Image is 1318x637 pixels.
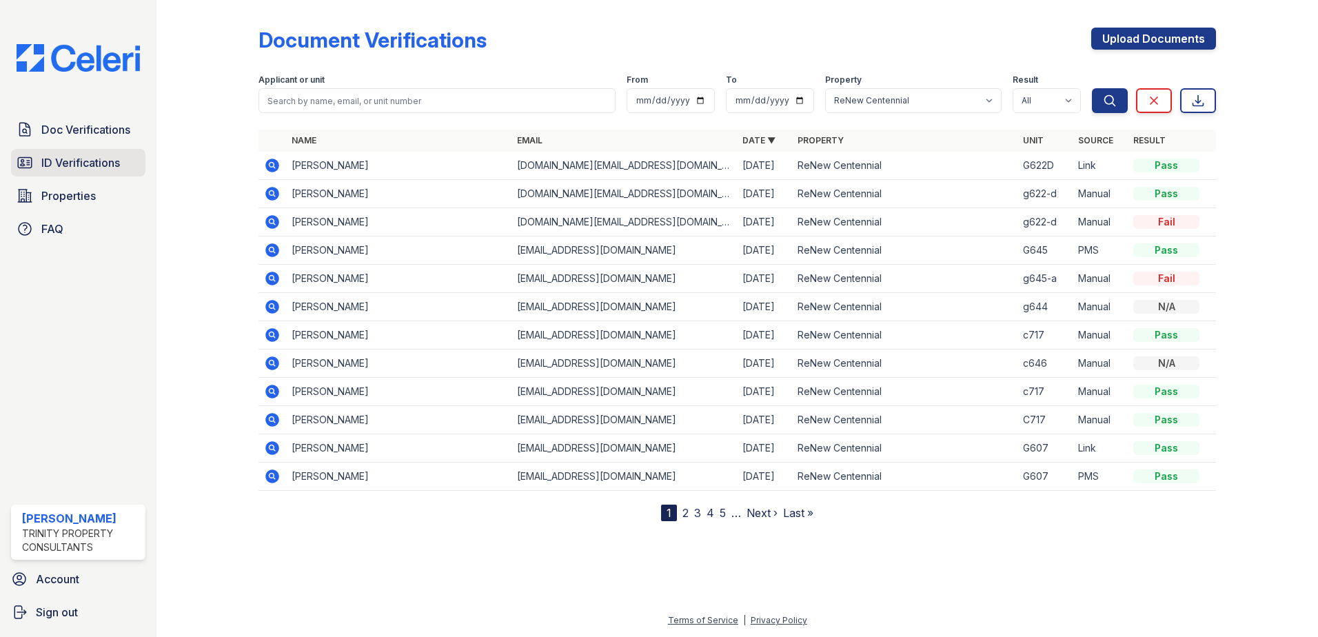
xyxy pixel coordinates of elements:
td: [DATE] [737,378,792,406]
td: [DATE] [737,180,792,208]
td: ReNew Centennial [792,152,1017,180]
a: FAQ [11,215,145,243]
td: g644 [1017,293,1073,321]
td: ReNew Centennial [792,180,1017,208]
input: Search by name, email, or unit number [258,88,616,113]
div: [PERSON_NAME] [22,510,140,527]
div: N/A [1133,300,1199,314]
img: CE_Logo_Blue-a8612792a0a2168367f1c8372b55b34899dd931a85d93a1a3d3e32e68fde9ad4.png [6,44,151,72]
td: [PERSON_NAME] [286,265,511,293]
td: Manual [1073,293,1128,321]
a: Properties [11,182,145,210]
td: ReNew Centennial [792,236,1017,265]
td: ReNew Centennial [792,463,1017,491]
td: [PERSON_NAME] [286,434,511,463]
a: Name [292,135,316,145]
div: Pass [1133,413,1199,427]
td: g645-a [1017,265,1073,293]
td: ReNew Centennial [792,434,1017,463]
a: ID Verifications [11,149,145,176]
td: [PERSON_NAME] [286,236,511,265]
label: Applicant or unit [258,74,325,85]
label: Result [1013,74,1038,85]
td: [DATE] [737,152,792,180]
td: [DATE] [737,434,792,463]
a: 4 [707,506,714,520]
td: Manual [1073,350,1128,378]
div: Fail [1133,215,1199,229]
td: [EMAIL_ADDRESS][DOMAIN_NAME] [511,321,737,350]
td: [EMAIL_ADDRESS][DOMAIN_NAME] [511,236,737,265]
td: Manual [1073,321,1128,350]
td: ReNew Centennial [792,378,1017,406]
a: Upload Documents [1091,28,1216,50]
td: Link [1073,152,1128,180]
td: [PERSON_NAME] [286,463,511,491]
td: [EMAIL_ADDRESS][DOMAIN_NAME] [511,406,737,434]
div: Pass [1133,385,1199,398]
td: [PERSON_NAME] [286,350,511,378]
td: [DATE] [737,350,792,378]
td: [DATE] [737,293,792,321]
span: Doc Verifications [41,121,130,138]
div: Trinity Property Consultants [22,527,140,554]
td: [PERSON_NAME] [286,152,511,180]
div: Pass [1133,243,1199,257]
a: Sign out [6,598,151,626]
a: 3 [694,506,701,520]
td: ReNew Centennial [792,208,1017,236]
td: c646 [1017,350,1073,378]
div: Document Verifications [258,28,487,52]
td: [DATE] [737,208,792,236]
td: ReNew Centennial [792,265,1017,293]
td: [PERSON_NAME] [286,378,511,406]
td: [EMAIL_ADDRESS][DOMAIN_NAME] [511,378,737,406]
td: C717 [1017,406,1073,434]
td: [DOMAIN_NAME][EMAIL_ADDRESS][DOMAIN_NAME] [511,180,737,208]
span: Properties [41,188,96,204]
a: Unit [1023,135,1044,145]
span: Account [36,571,79,587]
td: [PERSON_NAME] [286,406,511,434]
a: Terms of Service [668,615,738,625]
a: Next › [747,506,778,520]
div: N/A [1133,356,1199,370]
div: | [743,615,746,625]
span: FAQ [41,221,63,237]
td: Link [1073,434,1128,463]
td: [PERSON_NAME] [286,208,511,236]
div: Pass [1133,441,1199,455]
td: c717 [1017,378,1073,406]
td: [PERSON_NAME] [286,321,511,350]
td: G607 [1017,434,1073,463]
td: Manual [1073,180,1128,208]
td: PMS [1073,463,1128,491]
span: … [731,505,741,521]
td: g622-d [1017,180,1073,208]
a: Doc Verifications [11,116,145,143]
td: [DATE] [737,406,792,434]
a: Last » [783,506,813,520]
a: 2 [682,506,689,520]
label: From [627,74,648,85]
div: Fail [1133,272,1199,285]
a: Date ▼ [742,135,775,145]
a: Privacy Policy [751,615,807,625]
td: ReNew Centennial [792,321,1017,350]
td: G622D [1017,152,1073,180]
div: Pass [1133,159,1199,172]
td: [DATE] [737,265,792,293]
span: Sign out [36,604,78,620]
td: c717 [1017,321,1073,350]
span: ID Verifications [41,154,120,171]
td: [DATE] [737,236,792,265]
td: [EMAIL_ADDRESS][DOMAIN_NAME] [511,350,737,378]
td: [EMAIL_ADDRESS][DOMAIN_NAME] [511,434,737,463]
div: Pass [1133,328,1199,342]
a: Result [1133,135,1166,145]
a: Email [517,135,543,145]
td: ReNew Centennial [792,293,1017,321]
div: Pass [1133,469,1199,483]
td: [DATE] [737,463,792,491]
td: [EMAIL_ADDRESS][DOMAIN_NAME] [511,265,737,293]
